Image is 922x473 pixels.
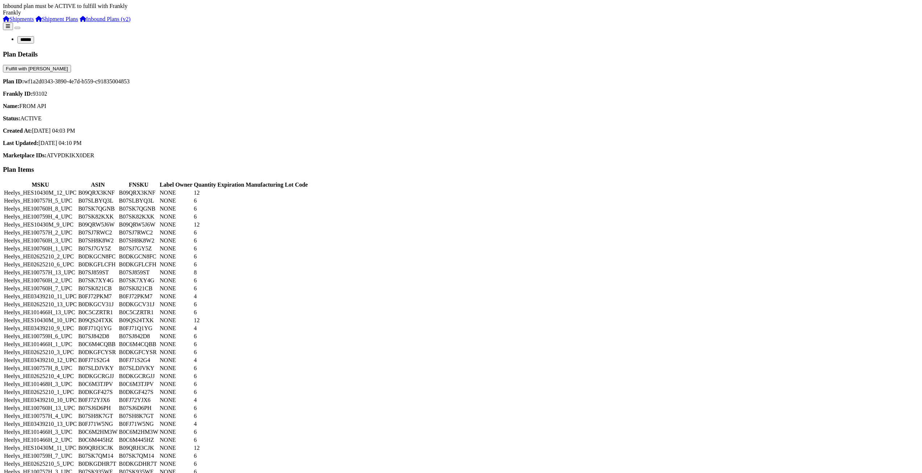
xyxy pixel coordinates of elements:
[193,444,216,452] td: 12
[4,253,77,260] td: Heelys_HE02625210_2_UPC
[78,245,118,252] td: B07SJ7GY5Z
[159,325,193,332] td: NONE
[159,349,193,356] td: NONE
[118,444,158,452] td: B09QRH3CJK
[193,341,216,348] td: 6
[78,197,118,204] td: B07SLBYQ3L
[159,301,193,308] td: NONE
[78,325,118,332] td: B0FJ71Q1YG
[78,285,118,292] td: B07SK821CB
[78,365,118,372] td: B07SLDJVKY
[3,3,919,9] div: Inbound plan must be ACTIVE to fulfill with Frankly
[78,404,118,412] td: B07SJ6D6PH
[3,152,919,159] p: ATVPDKIKX0DER
[3,152,46,158] strong: Marketplace IDs:
[4,325,77,332] td: Heelys_HE03439210_9_UPC
[118,237,158,244] td: B07SH8K8W2
[159,213,193,220] td: NONE
[4,333,77,340] td: Heelys_HE100759H_6_UPC
[118,253,158,260] td: B0DKGCN8FC
[4,205,77,212] td: Heelys_HE100760H_8_UPC
[4,404,77,412] td: Heelys_HE100760H_13_UPC
[78,357,118,364] td: B0FJ71S2G4
[78,237,118,244] td: B07SH8K8W2
[78,436,118,444] td: B0C6M445HZ
[3,103,19,109] strong: Name:
[3,128,32,134] strong: Created At:
[118,325,158,332] td: B0FJ71Q1YG
[159,189,193,196] td: NONE
[245,181,308,188] th: Manufacturing Lot Code
[14,27,20,29] button: Toggle navigation
[193,381,216,388] td: 6
[193,221,216,228] td: 12
[159,436,193,444] td: NONE
[118,245,158,252] td: B07SJ7GY5Z
[3,140,919,146] p: [DATE] 04:10 PM
[4,189,77,196] td: Heelys_HES10430M_12_UPC
[159,221,193,228] td: NONE
[78,205,118,212] td: B07SK7QGNB
[159,237,193,244] td: NONE
[4,293,77,300] td: Heelys_HE03439210_11_UPC
[78,261,118,268] td: B0DKGFLCFH
[193,397,216,404] td: 4
[193,181,216,188] th: Quantity
[78,397,118,404] td: B0FJ72YJX6
[193,460,216,468] td: 6
[159,245,193,252] td: NONE
[4,181,77,188] th: MSKU
[78,420,118,428] td: B0FJ71W5NG
[4,261,77,268] td: Heelys_HE02625210_6_UPC
[118,261,158,268] td: B0DKGFLCFH
[4,213,77,220] td: Heelys_HE100759H_4_UPC
[118,269,158,276] td: B07SJ859ST
[4,317,77,324] td: Heelys_HES10430M_10_UPC
[159,389,193,396] td: NONE
[193,269,216,276] td: 8
[193,301,216,308] td: 6
[193,333,216,340] td: 6
[78,309,118,316] td: B0C5CZRTR1
[4,389,77,396] td: Heelys_HE02625210_1_UPC
[118,381,158,388] td: B0C6M3TJPV
[193,189,216,196] td: 12
[159,381,193,388] td: NONE
[3,78,919,85] p: wf1a2d0343-3890-4e7d-b559-c91835004853
[118,420,158,428] td: B0FJ71W5NG
[3,9,919,16] div: Frankly
[4,357,77,364] td: Heelys_HE03439210_12_UPC
[78,452,118,460] td: B07SK7QM14
[118,205,158,212] td: B07SK7QGNB
[193,253,216,260] td: 6
[159,277,193,284] td: NONE
[4,460,77,468] td: Heelys_HE02625210_5_UPC
[193,349,216,356] td: 6
[193,357,216,364] td: 4
[159,373,193,380] td: NONE
[193,277,216,284] td: 6
[3,91,33,97] strong: Frankly ID:
[159,181,193,188] th: Label Owner
[78,333,118,340] td: B07SJ842D8
[159,333,193,340] td: NONE
[78,181,118,188] th: ASIN
[4,285,77,292] td: Heelys_HE100760H_7_UPC
[4,301,77,308] td: Heelys_HE02625210_13_UPC
[193,213,216,220] td: 6
[118,389,158,396] td: B0DKGF427S
[78,381,118,388] td: B0C6M3TJPV
[193,436,216,444] td: 6
[4,277,77,284] td: Heelys_HE100760H_2_UPC
[217,181,245,188] th: Expiration
[118,181,158,188] th: FNSKU
[118,317,158,324] td: B09QS24TXK
[193,365,216,372] td: 6
[159,293,193,300] td: NONE
[4,237,77,244] td: Heelys_HE100760H_3_UPC
[159,397,193,404] td: NONE
[193,261,216,268] td: 6
[78,460,118,468] td: B0DKGDHR7T
[4,197,77,204] td: Heelys_HE100757H_5_UPC
[4,269,77,276] td: Heelys_HE100757H_13_UPC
